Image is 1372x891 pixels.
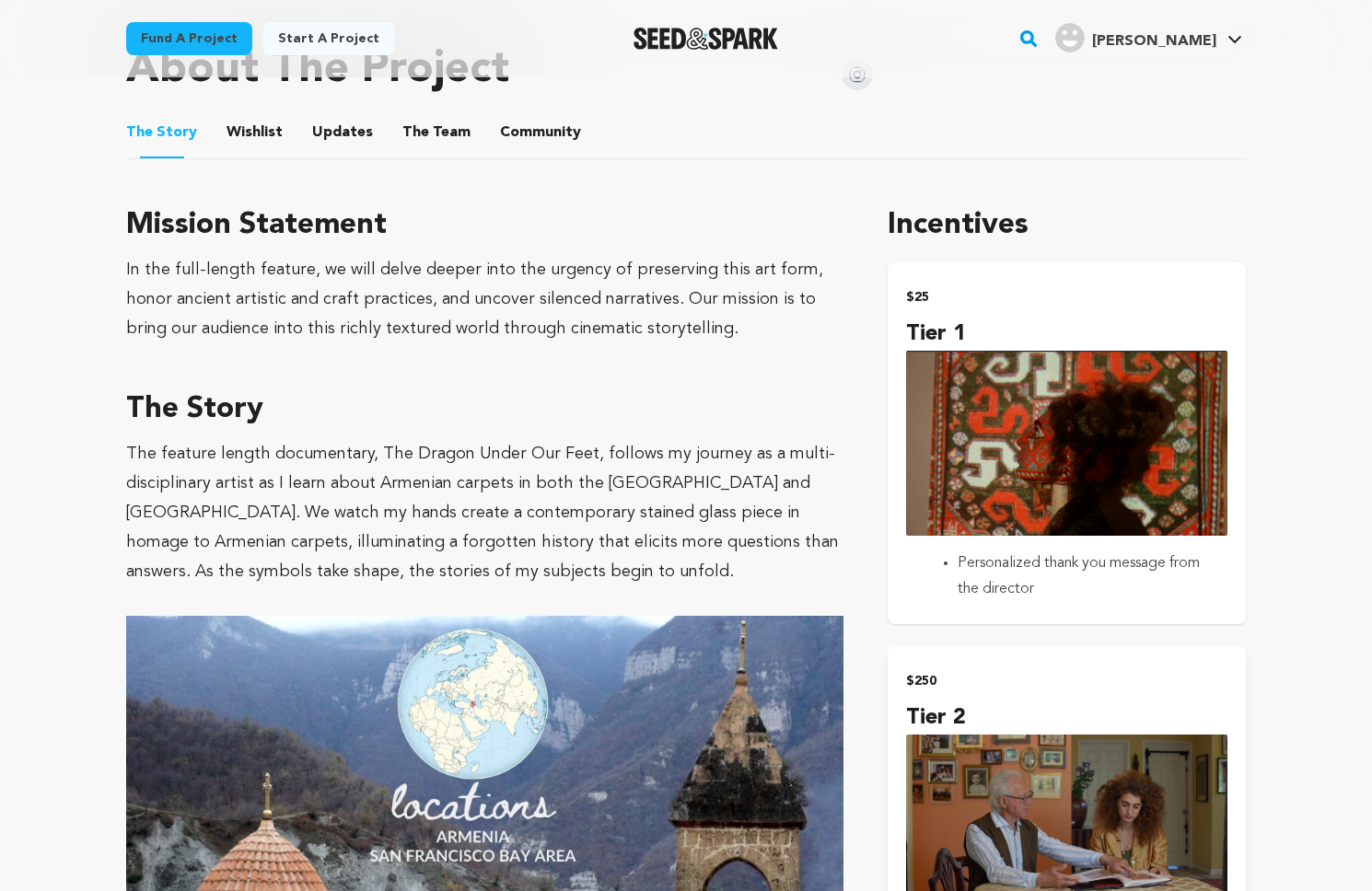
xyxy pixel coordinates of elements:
[126,388,843,432] h3: The Story
[402,121,429,144] span: The
[263,22,394,55] a: Start a project
[906,318,1227,351] h4: Tier 1
[1052,19,1246,58] span: Joshi M.'s Profile
[906,351,1227,536] img: incentive
[888,203,1246,248] h1: Incentives
[906,284,1227,310] h2: $25
[1055,23,1216,52] div: Joshi M.'s Profile
[126,445,839,580] span: The feature length documentary, The Dragon Under Our Feet, follows my journey as a multi-discipli...
[906,701,1227,735] h4: Tier 2
[888,262,1246,624] button: $25 Tier 1 incentive Personalized thank you message from the director
[312,121,373,144] span: Updates
[126,255,843,343] div: In the full-length feature, we will delve deeper into the urgency of preserving this art form, ho...
[126,121,153,144] span: The
[634,28,778,50] a: Seed&Spark Homepage
[634,28,778,50] img: Seed&Spark Logo Dark Mode
[126,121,197,144] span: Story
[958,556,1200,596] span: Personalized thank you message from the director
[126,22,252,55] a: Fund a project
[1092,34,1216,49] span: [PERSON_NAME]
[500,121,581,144] span: Community
[402,121,471,144] span: Team
[906,668,1227,694] h2: $250
[1052,19,1246,52] a: Joshi M.'s Profile
[126,203,843,248] h3: Mission Statement
[227,121,283,144] span: Wishlist
[1055,23,1085,52] img: user.png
